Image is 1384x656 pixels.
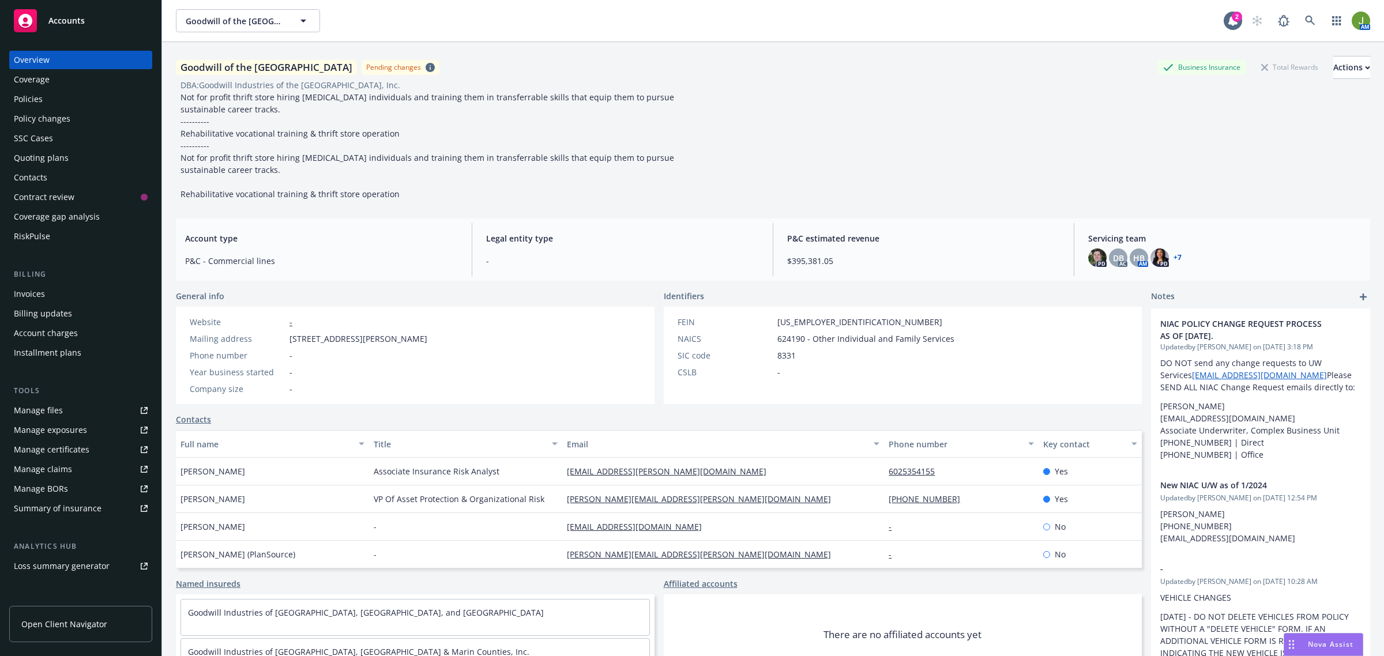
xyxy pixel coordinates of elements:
span: - [486,255,759,267]
span: [PERSON_NAME] [180,465,245,477]
div: Billing updates [14,304,72,323]
div: Pending changes [366,62,421,72]
div: Year business started [190,366,285,378]
a: Contacts [176,413,211,425]
span: 624190 - Other Individual and Family Services [777,333,954,345]
a: Affiliated accounts [664,578,738,590]
a: +7 [1174,254,1182,261]
span: - [289,349,292,361]
div: SSC Cases [14,129,53,148]
div: Contacts [14,168,47,187]
span: Yes [1055,493,1068,505]
a: Account charges [9,324,152,342]
a: Invoices [9,285,152,303]
span: - [289,383,292,395]
a: Contract review [9,188,152,206]
span: Nova Assist [1308,639,1353,649]
div: Policies [14,90,43,108]
div: Analytics hub [9,541,152,552]
div: Policy changes [14,110,70,128]
a: [EMAIL_ADDRESS][DOMAIN_NAME] [1192,370,1327,380]
button: Nova Assist [1284,633,1363,656]
a: RiskPulse [9,227,152,246]
a: [PERSON_NAME][EMAIL_ADDRESS][PERSON_NAME][DOMAIN_NAME] [567,493,840,504]
span: No [1055,521,1066,533]
span: [PERSON_NAME] [180,493,245,505]
a: Contacts [9,168,152,187]
div: New NIAC U/W as of 1/2024Updatedby [PERSON_NAME] on [DATE] 12:54 PM[PERSON_NAME] [PHONE_NUMBER] [... [1151,470,1370,553]
span: There are no affiliated accounts yet [823,628,981,642]
a: Manage files [9,401,152,420]
a: Manage exposures [9,421,152,439]
div: Total Rewards [1255,60,1324,74]
a: Installment plans [9,344,152,362]
a: Report a Bug [1272,9,1295,32]
span: 8331 [777,349,796,361]
a: Accounts [9,5,152,37]
a: Coverage gap analysis [9,208,152,226]
div: Quoting plans [14,149,69,167]
span: Account type [185,232,458,244]
button: Goodwill of the [GEOGRAPHIC_DATA] [176,9,320,32]
div: NAICS [678,333,773,345]
div: Manage exposures [14,421,87,439]
img: photo [1352,12,1370,30]
a: Named insureds [176,578,240,590]
span: NIAC POLICY CHANGE REQUEST PROCESS AS OF [DATE]. [1160,318,1331,342]
div: Drag to move [1284,634,1299,655]
a: [PHONE_NUMBER] [889,493,969,504]
span: HB [1133,252,1145,264]
a: - [289,316,292,327]
div: Mailing address [190,333,285,345]
div: Phone number [190,349,285,361]
span: - [1160,563,1331,575]
a: [EMAIL_ADDRESS][PERSON_NAME][DOMAIN_NAME] [567,466,776,477]
a: Manage claims [9,460,152,478]
div: Account charges [14,324,78,342]
div: 2 [1232,12,1242,22]
span: Not for profit thrift store hiring [MEDICAL_DATA] individuals and training them in transferrable ... [180,92,676,199]
span: VP Of Asset Protection & Organizational Risk [374,493,544,505]
div: Manage claims [14,460,72,478]
span: Servicing team [1088,232,1361,244]
div: Goodwill of the [GEOGRAPHIC_DATA] [176,60,357,75]
a: Manage certificates [9,440,152,459]
button: Full name [176,430,369,458]
p: [PERSON_NAME] [EMAIL_ADDRESS][DOMAIN_NAME] Associate Underwriter, Complex Business Unit [PHONE_NU... [1160,400,1361,461]
a: Switch app [1325,9,1348,32]
span: Identifiers [664,290,704,302]
span: - [777,366,780,378]
span: P&C - Commercial lines [185,255,458,267]
a: Start snowing [1246,9,1269,32]
a: Coverage [9,70,152,89]
p: [PERSON_NAME] [PHONE_NUMBER] [EMAIL_ADDRESS][DOMAIN_NAME] [1160,508,1361,544]
div: Installment plans [14,344,81,362]
a: Goodwill Industries of [GEOGRAPHIC_DATA], [GEOGRAPHIC_DATA], and [GEOGRAPHIC_DATA] [188,607,544,618]
div: Email [567,438,867,450]
button: Key contact [1039,430,1142,458]
span: DB [1113,252,1124,264]
span: General info [176,290,224,302]
div: Title [374,438,545,450]
button: Phone number [884,430,1039,458]
a: Overview [9,51,152,69]
p: DO NOT send any change requests to UW Services Please SEND ALL NIAC Change Request emails directl... [1160,357,1361,393]
div: SIC code [678,349,773,361]
a: Search [1299,9,1322,32]
div: Key contact [1043,438,1124,450]
div: RiskPulse [14,227,50,246]
button: Title [369,430,562,458]
div: Summary of insurance [14,499,101,518]
span: - [374,521,377,533]
span: No [1055,548,1066,560]
a: - [889,549,901,560]
div: Coverage [14,70,50,89]
div: Billing [9,269,152,280]
a: 6025354155 [889,466,944,477]
span: [US_EMPLOYER_IDENTIFICATION_NUMBER] [777,316,942,328]
span: Goodwill of the [GEOGRAPHIC_DATA] [186,15,285,27]
span: - [289,366,292,378]
div: FEIN [678,316,773,328]
div: DBA: Goodwill Industries of the [GEOGRAPHIC_DATA], Inc. [180,79,400,91]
